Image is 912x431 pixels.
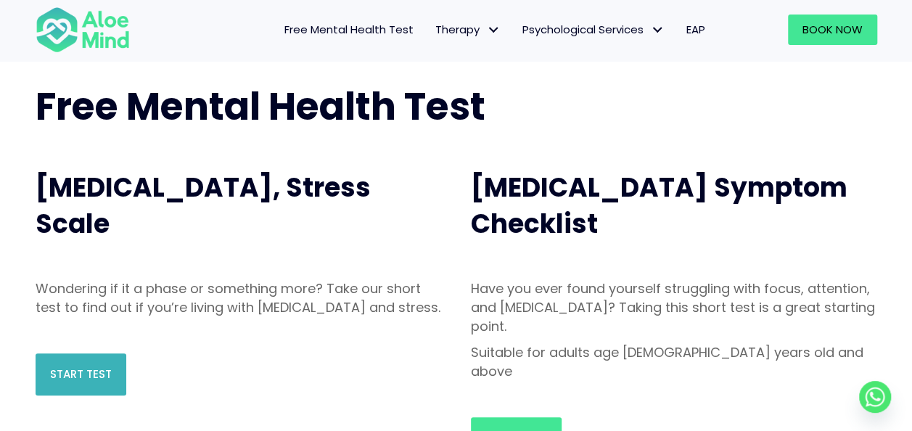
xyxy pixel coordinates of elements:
[284,22,414,37] span: Free Mental Health Test
[859,381,891,413] a: Whatsapp
[647,20,668,41] span: Psychological Services: submenu
[36,80,485,133] span: Free Mental Health Test
[50,366,112,382] span: Start Test
[512,15,675,45] a: Psychological ServicesPsychological Services: submenu
[36,353,126,395] a: Start Test
[36,6,130,54] img: Aloe mind Logo
[435,22,501,37] span: Therapy
[36,279,442,317] p: Wondering if it a phase or something more? Take our short test to find out if you’re living with ...
[483,20,504,41] span: Therapy: submenu
[471,279,877,336] p: Have you ever found yourself struggling with focus, attention, and [MEDICAL_DATA]? Taking this sh...
[675,15,716,45] a: EAP
[788,15,877,45] a: Book Now
[36,169,371,242] span: [MEDICAL_DATA], Stress Scale
[522,22,665,37] span: Psychological Services
[471,169,847,242] span: [MEDICAL_DATA] Symptom Checklist
[274,15,424,45] a: Free Mental Health Test
[424,15,512,45] a: TherapyTherapy: submenu
[802,22,863,37] span: Book Now
[686,22,705,37] span: EAP
[149,15,716,45] nav: Menu
[471,343,877,381] p: Suitable for adults age [DEMOGRAPHIC_DATA] years old and above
